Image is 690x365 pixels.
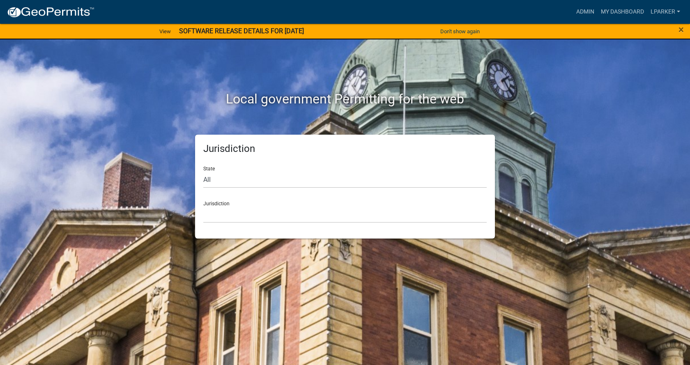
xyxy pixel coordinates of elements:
[678,24,684,35] span: ×
[437,25,483,38] button: Don't show again
[678,25,684,34] button: Close
[647,4,683,20] a: lparker
[573,4,598,20] a: Admin
[179,27,304,35] strong: SOFTWARE RELEASE DETAILS FOR [DATE]
[203,143,487,155] h5: Jurisdiction
[156,25,174,38] a: View
[117,91,573,107] h2: Local government Permitting for the web
[598,4,647,20] a: My Dashboard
